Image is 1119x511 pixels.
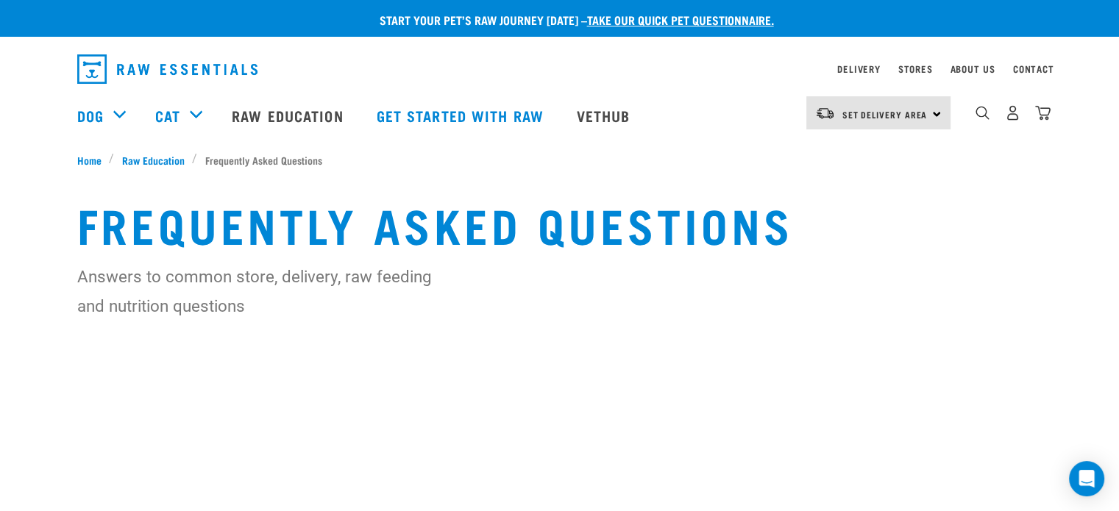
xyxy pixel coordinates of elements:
a: About Us [950,66,995,71]
h1: Frequently Asked Questions [77,197,1042,250]
a: Raw Education [114,152,192,168]
img: home-icon-1@2x.png [976,106,990,120]
span: Raw Education [122,152,185,168]
a: Contact [1013,66,1054,71]
nav: dropdown navigation [65,49,1054,90]
p: Answers to common store, delivery, raw feeding and nutrition questions [77,262,463,321]
span: Set Delivery Area [842,112,928,117]
span: Home [77,152,102,168]
img: Raw Essentials Logo [77,54,257,84]
a: take our quick pet questionnaire. [587,16,774,23]
a: Home [77,152,110,168]
a: Cat [155,104,180,126]
a: Get started with Raw [362,86,562,145]
img: van-moving.png [815,107,835,120]
div: Open Intercom Messenger [1069,461,1104,496]
a: Dog [77,104,104,126]
a: Raw Education [217,86,361,145]
a: Stores [898,66,933,71]
img: user.png [1005,105,1020,121]
img: home-icon@2x.png [1035,105,1051,121]
a: Delivery [837,66,880,71]
a: Vethub [562,86,649,145]
nav: breadcrumbs [77,152,1042,168]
